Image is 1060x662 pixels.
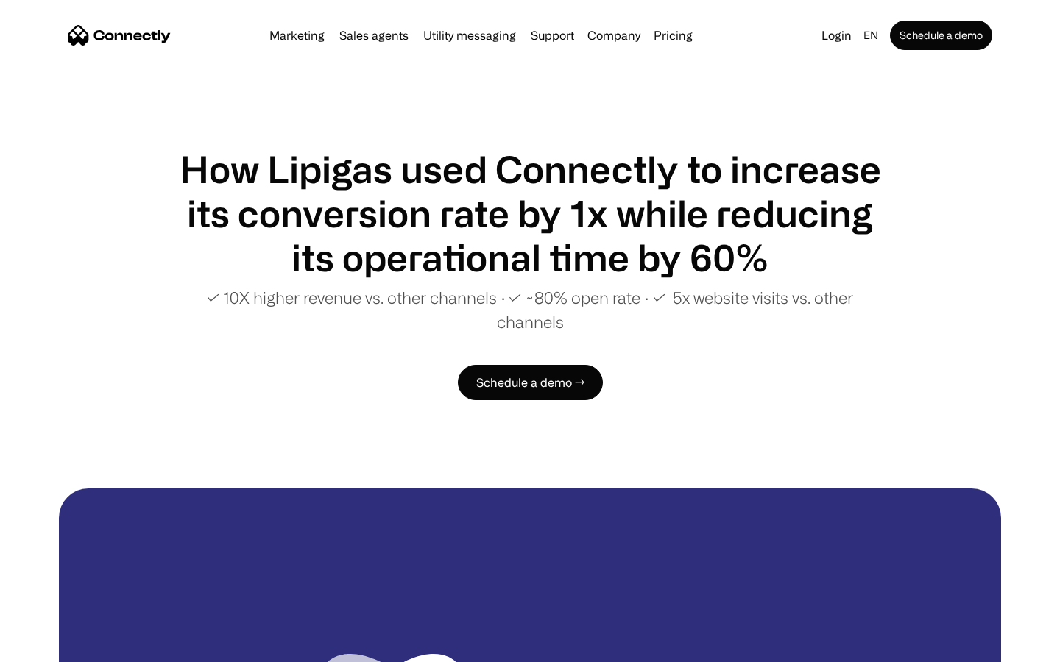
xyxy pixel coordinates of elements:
a: Schedule a demo [890,21,992,50]
a: Schedule a demo → [458,365,603,400]
a: Support [525,29,580,41]
p: ✓ 10X higher revenue vs. other channels ∙ ✓ ~80% open rate ∙ ✓ 5x website visits vs. other channels [177,285,883,334]
a: Sales agents [333,29,414,41]
aside: Language selected: English [15,635,88,657]
a: Marketing [264,29,331,41]
div: Company [587,25,640,46]
a: Utility messaging [417,29,522,41]
a: Pricing [648,29,699,41]
a: Login [816,25,858,46]
ul: Language list [29,636,88,657]
div: en [863,25,878,46]
h1: How Lipigas used Connectly to increase its conversion rate by 1x while reducing its operational t... [177,147,883,280]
